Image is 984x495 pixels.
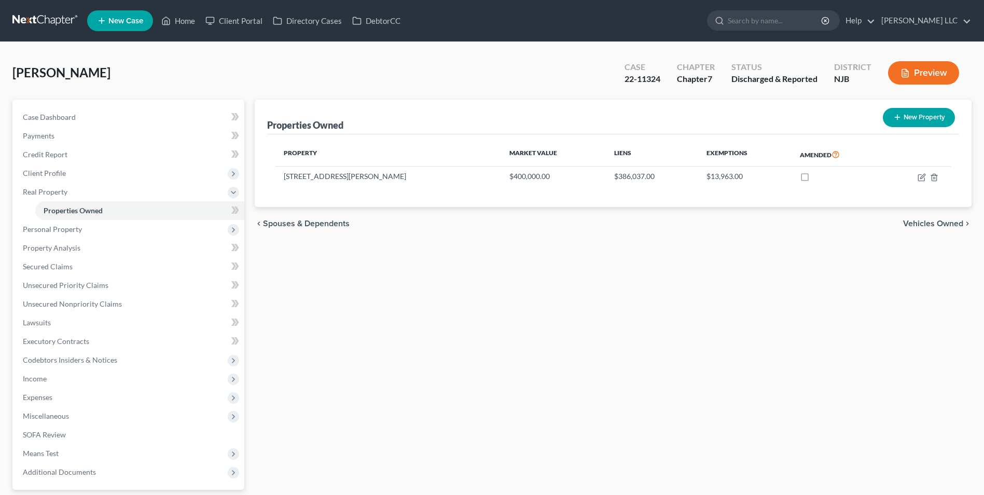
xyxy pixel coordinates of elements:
[501,167,605,186] td: $400,000.00
[728,11,823,30] input: Search by name...
[44,206,103,215] span: Properties Owned
[15,425,244,444] a: SOFA Review
[15,295,244,313] a: Unsecured Nonpriority Claims
[15,108,244,127] a: Case Dashboard
[883,108,955,127] button: New Property
[15,257,244,276] a: Secured Claims
[698,143,792,167] th: Exemptions
[23,467,96,476] span: Additional Documents
[888,61,959,85] button: Preview
[876,11,971,30] a: [PERSON_NAME] LLC
[23,393,52,402] span: Expenses
[731,61,817,73] div: Status
[15,239,244,257] a: Property Analysis
[23,355,117,364] span: Codebtors Insiders & Notices
[708,74,712,84] span: 7
[606,167,699,186] td: $386,037.00
[23,243,80,252] span: Property Analysis
[255,219,263,228] i: chevron_left
[255,219,350,228] button: chevron_left Spouses & Dependents
[23,299,122,308] span: Unsecured Nonpriority Claims
[267,119,343,131] div: Properties Owned
[23,169,66,177] span: Client Profile
[15,127,244,145] a: Payments
[840,11,875,30] a: Help
[792,143,883,167] th: Amended
[677,73,715,85] div: Chapter
[15,313,244,332] a: Lawsuits
[625,61,660,73] div: Case
[903,219,972,228] button: Vehicles Owned chevron_right
[23,449,59,458] span: Means Test
[347,11,406,30] a: DebtorCC
[23,187,67,196] span: Real Property
[263,219,350,228] span: Spouses & Dependents
[23,113,76,121] span: Case Dashboard
[35,201,244,220] a: Properties Owned
[275,143,501,167] th: Property
[606,143,699,167] th: Liens
[501,143,605,167] th: Market Value
[23,411,69,420] span: Miscellaneous
[156,11,200,30] a: Home
[731,73,817,85] div: Discharged & Reported
[108,17,143,25] span: New Case
[698,167,792,186] td: $13,963.00
[23,430,66,439] span: SOFA Review
[23,225,82,233] span: Personal Property
[23,150,67,159] span: Credit Report
[963,219,972,228] i: chevron_right
[200,11,268,30] a: Client Portal
[12,65,110,80] span: [PERSON_NAME]
[23,281,108,290] span: Unsecured Priority Claims
[275,167,501,186] td: [STREET_ADDRESS][PERSON_NAME]
[903,219,963,228] span: Vehicles Owned
[677,61,715,73] div: Chapter
[23,262,73,271] span: Secured Claims
[23,374,47,383] span: Income
[23,318,51,327] span: Lawsuits
[15,276,244,295] a: Unsecured Priority Claims
[268,11,347,30] a: Directory Cases
[625,73,660,85] div: 22-11324
[834,61,871,73] div: District
[15,332,244,351] a: Executory Contracts
[15,145,244,164] a: Credit Report
[834,73,871,85] div: NJB
[23,131,54,140] span: Payments
[23,337,89,346] span: Executory Contracts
